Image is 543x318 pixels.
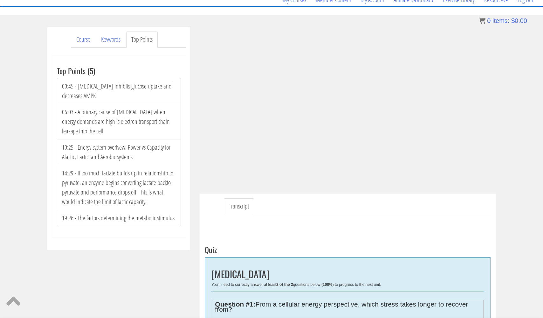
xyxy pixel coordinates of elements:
a: Top Points [126,32,158,48]
img: icon11.png [479,18,485,24]
li: 06:03 - A primary cause of [MEDICAL_DATA] when energy demands are high is electron transport chai... [57,104,181,139]
a: Keywords [96,32,126,48]
span: 0 [487,17,491,24]
bdi: 0.00 [511,17,527,24]
span: items: [492,17,509,24]
li: 10:25 - Energy system overivew: Power vs Capacity for Alactic, Lactic, and Aerobic systems [57,139,181,165]
span: $ [511,17,515,24]
b: 100% [323,282,333,287]
a: 0 items: $0.00 [479,17,527,24]
h3: Quiz [205,245,491,254]
li: 19:26 - The factors determining the metabolic stimulus [57,210,181,226]
div: You'll need to correctly answer at least questions below ( ) to progress to the next unit. [211,282,484,287]
h3: Top Points (5) [57,67,181,75]
b: 2 of the 2 [276,282,293,287]
strong: Question #1: [215,300,255,308]
a: Course [71,32,95,48]
a: Transcript [224,198,254,215]
li: 14:29 - If too much lactate builds up in relationship to pyruvate, an enzyme begins converting la... [57,165,181,210]
legend: From a cellular energy perspective, which stress takes longer to recover from? [215,302,480,312]
h2: [MEDICAL_DATA] [211,269,484,279]
li: 00:45 - [MEDICAL_DATA] inhibits glucose uptake and decreases AMPK [57,78,181,104]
